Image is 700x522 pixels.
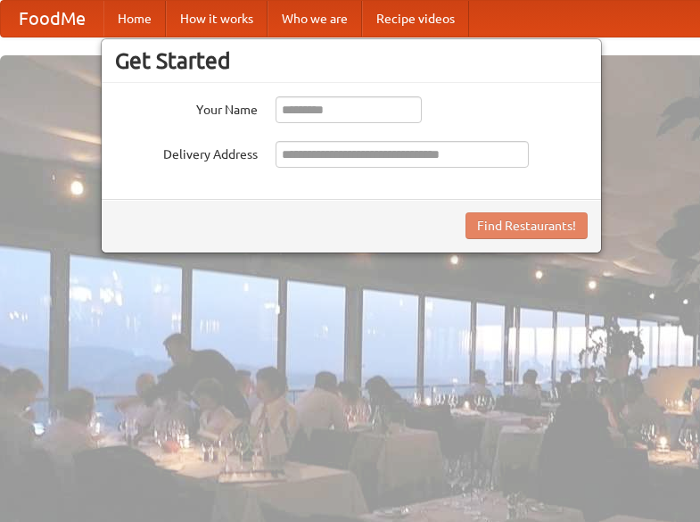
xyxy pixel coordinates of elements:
[268,1,362,37] a: Who we are
[115,96,258,119] label: Your Name
[465,212,588,239] button: Find Restaurants!
[166,1,268,37] a: How it works
[103,1,166,37] a: Home
[115,47,588,74] h3: Get Started
[362,1,469,37] a: Recipe videos
[115,141,258,163] label: Delivery Address
[1,1,103,37] a: FoodMe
